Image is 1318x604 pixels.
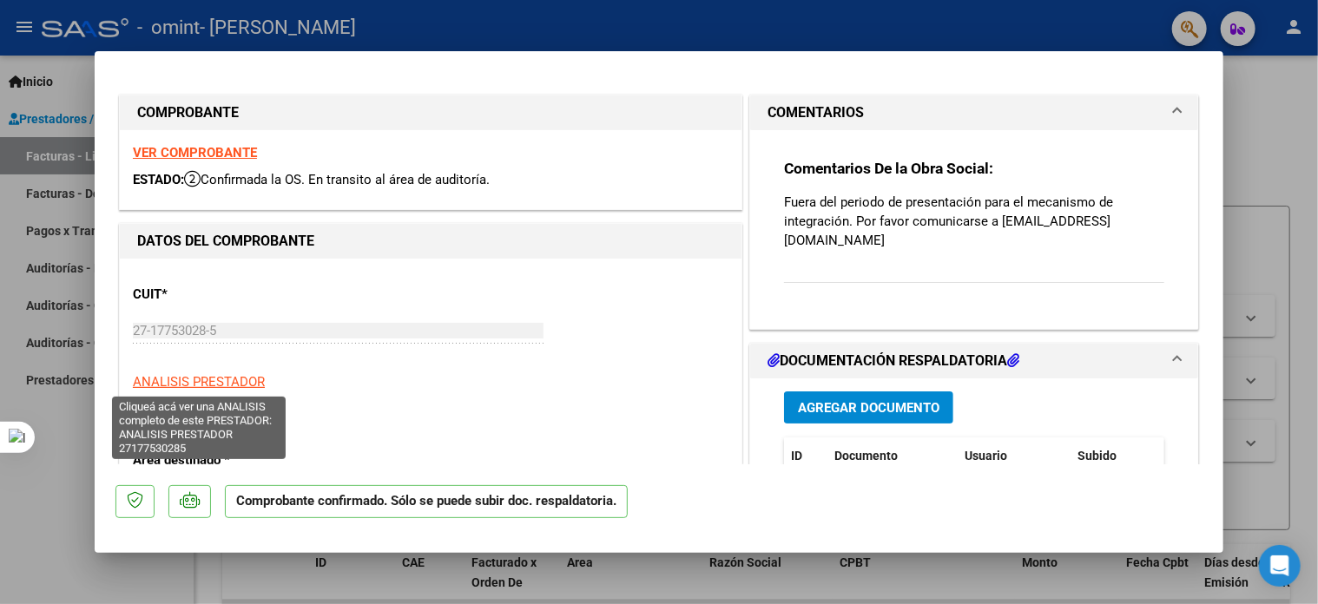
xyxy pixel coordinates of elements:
[750,95,1198,130] mat-expansion-panel-header: COMENTARIOS
[133,172,184,187] span: ESTADO:
[965,449,1007,463] span: Usuario
[798,400,939,416] span: Agregar Documento
[784,160,993,177] strong: Comentarios De la Obra Social:
[784,391,953,423] button: Agregar Documento
[750,130,1198,329] div: COMENTARIOS
[133,145,257,161] a: VER COMPROBANTE
[834,449,898,463] span: Documento
[133,374,265,390] span: ANALISIS PRESTADOR
[791,449,802,463] span: ID
[827,437,958,475] datatable-header-cell: Documento
[184,172,490,187] span: Confirmada la OS. En transito al área de auditoría.
[750,344,1198,378] mat-expansion-panel-header: DOCUMENTACIÓN RESPALDATORIA
[133,405,728,425] p: [PERSON_NAME]
[768,102,864,123] h1: COMENTARIOS
[137,233,314,249] strong: DATOS DEL COMPROBANTE
[137,104,239,121] strong: COMPROBANTE
[768,351,1019,371] h1: DOCUMENTACIÓN RESPALDATORIA
[225,485,628,519] p: Comprobante confirmado. Sólo se puede subir doc. respaldatoria.
[133,450,312,470] p: Area destinado *
[958,437,1071,475] datatable-header-cell: Usuario
[784,193,1164,250] p: Fuera del periodo de presentación para el mecanismo de integración. Por favor comunicarse a [EMAI...
[1259,545,1301,587] div: Open Intercom Messenger
[784,437,827,475] datatable-header-cell: ID
[1077,449,1117,463] span: Subido
[133,285,312,305] p: CUIT
[1157,437,1244,475] datatable-header-cell: Acción
[1071,437,1157,475] datatable-header-cell: Subido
